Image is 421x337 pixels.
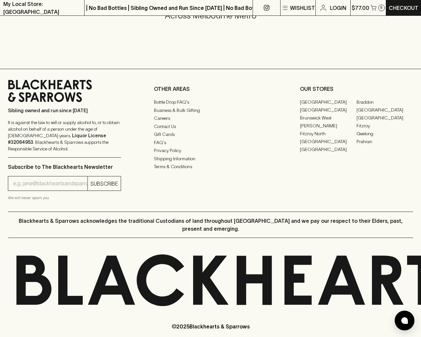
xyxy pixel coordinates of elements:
[154,147,267,155] a: Privacy Policy
[300,114,357,122] a: Brunswick West
[88,176,121,191] button: SUBSCRIBE
[154,122,267,130] a: Contact Us
[8,119,121,152] p: It is against the law to sell or supply alcohol to, or to obtain alcohol on behalf of a person un...
[154,85,267,93] p: OTHER AREAS
[401,317,408,324] img: bubble-icon
[154,106,267,114] a: Business & Bulk Gifting
[13,178,87,189] input: e.g. jane@blackheartsandsparrows.com.au
[8,194,121,201] p: We will never spam you
[90,180,118,188] p: SUBSCRIBE
[300,145,357,153] a: [GEOGRAPHIC_DATA]
[357,138,413,145] a: Prahran
[300,138,357,145] a: [GEOGRAPHIC_DATA]
[357,114,413,122] a: [GEOGRAPHIC_DATA]
[380,6,383,10] p: 5
[357,122,413,130] a: Fitzroy
[8,107,121,114] p: Sibling owned and run since [DATE]
[300,85,413,93] p: OUR STORES
[154,155,267,163] a: Shipping Information
[154,98,267,106] a: Bottle Drop FAQ's
[300,98,357,106] a: [GEOGRAPHIC_DATA]
[154,163,267,171] a: Terms & Conditions
[357,106,413,114] a: [GEOGRAPHIC_DATA]
[357,98,413,106] a: Braddon
[300,122,357,130] a: [PERSON_NAME]
[389,4,418,12] p: Checkout
[357,130,413,138] a: Geelong
[330,4,346,12] p: Login
[352,4,369,12] p: $77.00
[8,163,121,171] p: Subscribe to The Blackhearts Newsletter
[300,130,357,138] a: Fitzroy North
[154,131,267,139] a: Gift Cards
[300,106,357,114] a: [GEOGRAPHIC_DATA]
[154,139,267,146] a: FAQ's
[290,4,315,12] p: Wishlist
[13,217,408,233] p: Blackhearts & Sparrows acknowledges the traditional Custodians of land throughout [GEOGRAPHIC_DAT...
[154,115,267,122] a: Careers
